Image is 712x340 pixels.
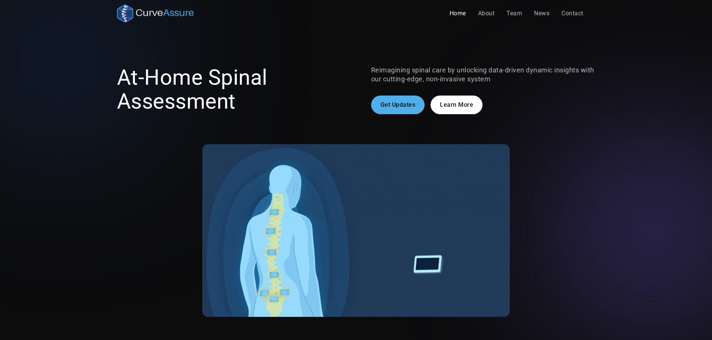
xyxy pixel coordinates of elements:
a: Learn More [431,96,483,114]
a: About [472,6,501,21]
a: News [528,6,555,21]
a: Home [444,6,472,21]
a: home [117,4,194,22]
a: Team [500,6,528,21]
a: Contact [555,6,589,21]
a: Get Updates [371,96,425,114]
h1: At-Home Spinal Assessment [117,66,341,113]
p: Reimagining spinal care by unlocking data-driven dynamic insights with our cutting-edge, non-inva... [371,66,595,84]
img: A gif showing the CurveAssure system at work. A patient is wearing the non-invasive sensors and t... [202,144,510,317]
